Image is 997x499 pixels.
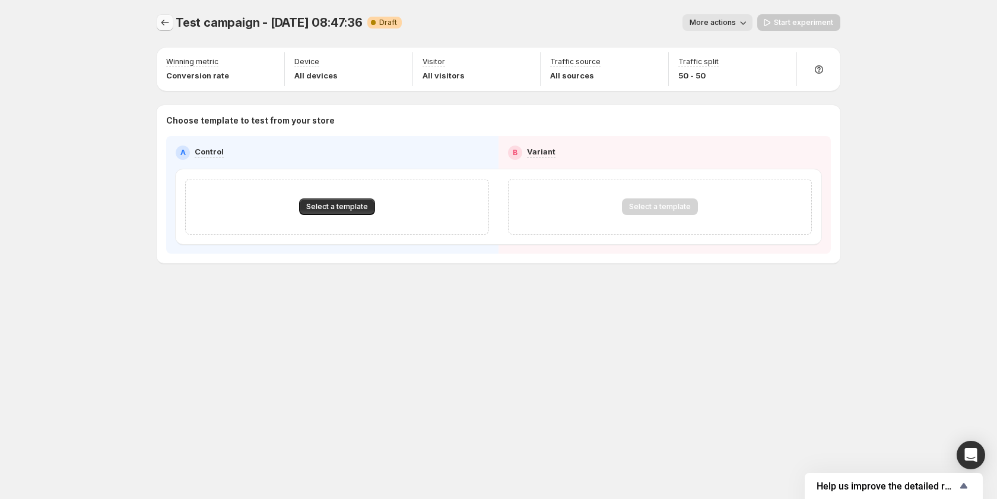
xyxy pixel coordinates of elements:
[513,148,517,157] h2: B
[817,479,971,493] button: Show survey - Help us improve the detailed report for A/B campaigns
[195,146,224,157] p: Control
[550,70,601,81] p: All sources
[550,57,601,67] p: Traffic source
[527,146,555,157] p: Variant
[176,15,363,30] span: Test campaign - [DATE] 08:47:36
[379,18,397,27] span: Draft
[817,481,957,492] span: Help us improve the detailed report for A/B campaigns
[423,70,465,81] p: All visitors
[423,57,445,67] p: Visitor
[166,115,831,127] p: Choose template to test from your store
[157,14,173,31] button: Experiments
[678,57,719,67] p: Traffic split
[166,57,218,67] p: Winning metric
[294,70,338,81] p: All devices
[690,18,736,27] span: More actions
[294,57,319,67] p: Device
[678,70,719,81] p: 50 - 50
[166,70,229,81] p: Conversion rate
[957,441,985,469] div: Open Intercom Messenger
[299,198,375,215] button: Select a template
[682,14,752,31] button: More actions
[180,148,186,157] h2: A
[306,202,368,211] span: Select a template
